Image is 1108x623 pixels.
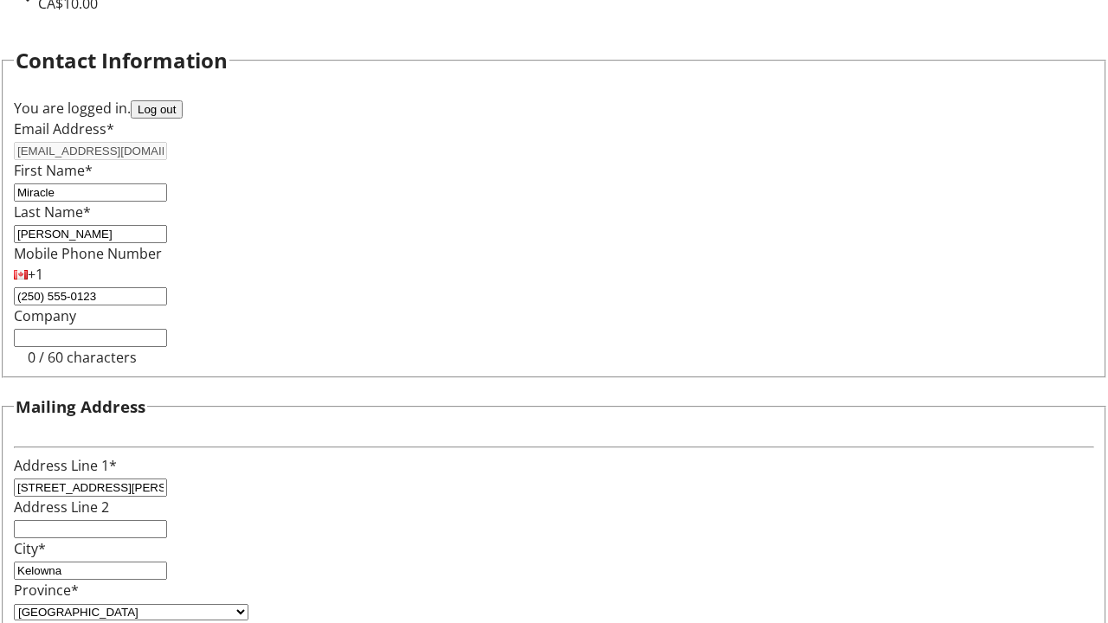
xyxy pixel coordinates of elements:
label: Address Line 2 [14,498,109,517]
label: Last Name* [14,202,91,222]
label: Address Line 1* [14,456,117,475]
label: Mobile Phone Number [14,244,162,263]
h2: Contact Information [16,45,228,76]
h3: Mailing Address [16,395,145,419]
button: Log out [131,100,183,119]
label: Province* [14,581,79,600]
input: City [14,562,167,580]
label: City* [14,539,46,558]
label: Company [14,306,76,325]
div: You are logged in. [14,98,1094,119]
input: Address [14,478,167,497]
input: (506) 234-5678 [14,287,167,305]
tr-character-limit: 0 / 60 characters [28,348,137,367]
label: First Name* [14,161,93,180]
label: Email Address* [14,119,114,138]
